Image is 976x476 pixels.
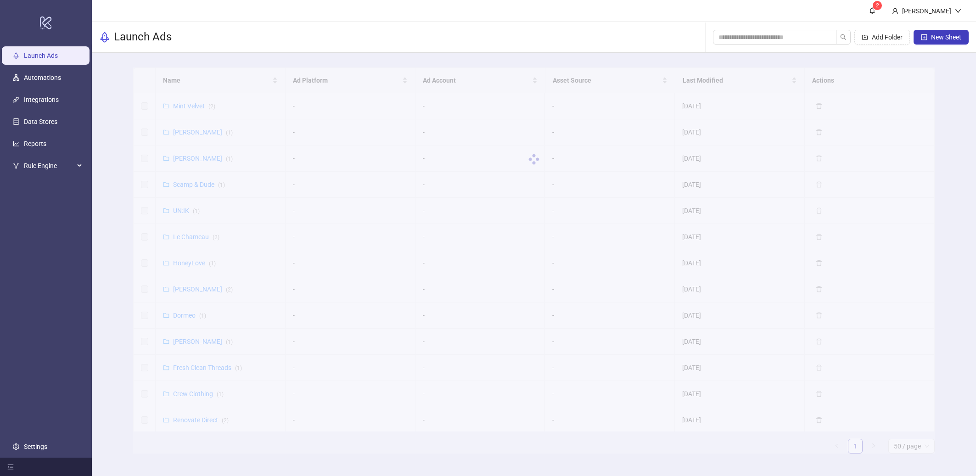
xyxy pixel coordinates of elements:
[840,34,847,40] span: search
[921,34,927,40] span: plus-square
[7,464,14,470] span: menu-fold
[892,8,898,14] span: user
[24,74,61,81] a: Automations
[914,30,969,45] button: New Sheet
[898,6,955,16] div: [PERSON_NAME]
[869,7,875,14] span: bell
[24,96,59,103] a: Integrations
[876,2,879,9] span: 2
[854,30,910,45] button: Add Folder
[24,157,74,175] span: Rule Engine
[873,1,882,10] sup: 2
[955,8,961,14] span: down
[24,443,47,450] a: Settings
[114,30,172,45] h3: Launch Ads
[872,34,903,41] span: Add Folder
[931,34,961,41] span: New Sheet
[99,32,110,43] span: rocket
[862,34,868,40] span: folder-add
[24,140,46,147] a: Reports
[24,52,58,59] a: Launch Ads
[13,162,19,169] span: fork
[24,118,57,125] a: Data Stores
